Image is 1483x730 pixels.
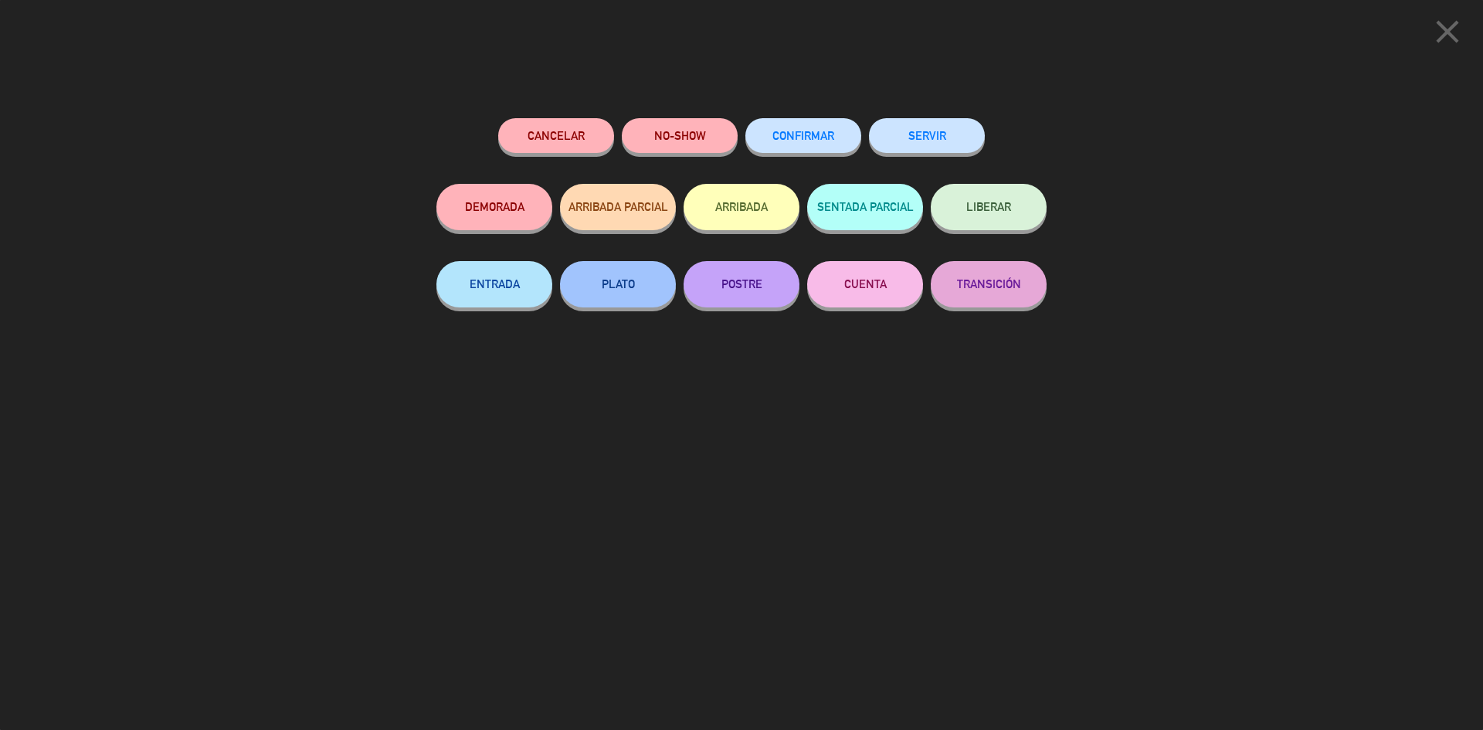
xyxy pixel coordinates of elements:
button: ARRIBADA PARCIAL [560,184,676,230]
span: CONFIRMAR [772,129,834,142]
i: close [1428,12,1467,51]
button: SENTADA PARCIAL [807,184,923,230]
button: SERVIR [869,118,985,153]
span: LIBERAR [966,200,1011,213]
button: POSTRE [684,261,799,307]
button: TRANSICIÓN [931,261,1047,307]
button: ARRIBADA [684,184,799,230]
span: ARRIBADA PARCIAL [568,200,668,213]
button: Cancelar [498,118,614,153]
button: CONFIRMAR [745,118,861,153]
button: DEMORADA [436,184,552,230]
button: ENTRADA [436,261,552,307]
button: LIBERAR [931,184,1047,230]
button: CUENTA [807,261,923,307]
button: NO-SHOW [622,118,738,153]
button: close [1424,12,1471,57]
button: PLATO [560,261,676,307]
